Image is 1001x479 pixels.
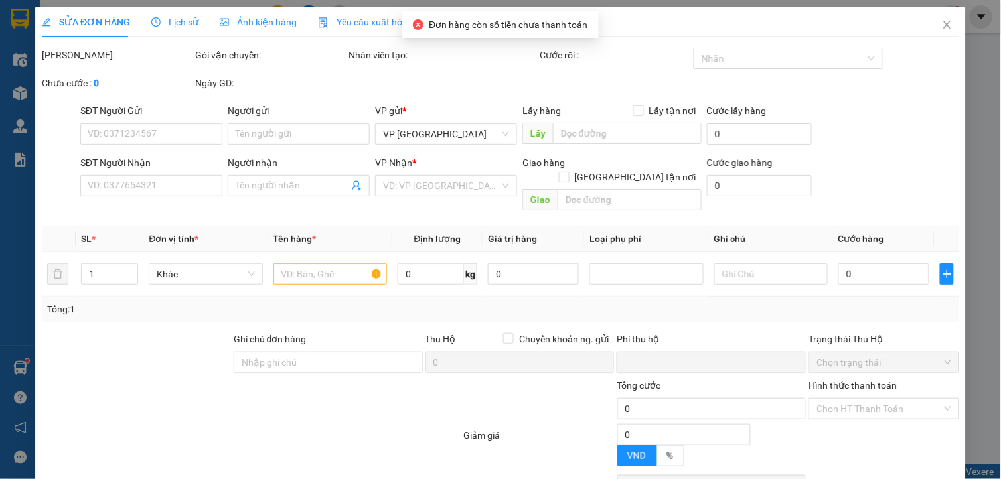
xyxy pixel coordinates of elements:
[464,263,477,285] span: kg
[81,234,92,244] span: SL
[195,48,346,62] div: Gói vận chuyển:
[228,155,370,170] div: Người nhận
[42,48,193,62] div: [PERSON_NAME]:
[584,226,708,252] th: Loại phụ phí
[809,332,959,346] div: Trạng thái Thu Hộ
[540,48,691,62] div: Cước rồi :
[80,155,222,170] div: SĐT Người Nhận
[940,263,954,285] button: plus
[234,352,423,373] input: Ghi chú đơn hàng
[838,234,884,244] span: Cước hàng
[522,123,553,144] span: Lấy
[941,269,953,279] span: plus
[707,105,767,116] label: Cước lấy hàng
[47,302,387,316] div: Tổng: 1
[157,264,254,284] span: Khác
[627,450,646,461] span: VND
[617,332,806,352] div: Phí thu hộ
[42,17,130,27] span: SỬA ĐƠN HÀNG
[42,17,51,27] span: edit
[318,17,458,27] span: Yêu cầu xuất hóa đơn điện tử
[348,48,538,62] div: Nhân viên tạo:
[429,19,587,30] span: Đơn hàng còn số tiền chưa thanh toán
[195,76,346,90] div: Ngày GD:
[617,380,660,391] span: Tổng cước
[666,450,673,461] span: %
[425,334,455,344] span: Thu Hộ
[318,17,329,28] img: icon
[570,170,702,184] span: [GEOGRAPHIC_DATA] tận nơi
[375,103,517,118] div: VP gửi
[149,234,198,244] span: Đơn vị tính
[42,76,193,90] div: Chưa cước :
[522,189,558,210] span: Giao
[375,157,412,168] span: VP Nhận
[707,157,773,168] label: Cước giao hàng
[522,105,561,116] span: Lấy hàng
[708,226,832,252] th: Ghi chú
[94,78,99,88] b: 0
[462,428,615,472] div: Giảm giá
[220,17,229,27] span: picture
[714,263,827,285] input: Ghi Chú
[47,263,68,285] button: delete
[80,103,222,118] div: SĐT Người Gửi
[414,234,461,244] span: Định lượng
[228,103,370,118] div: Người gửi
[522,157,565,168] span: Giao hàng
[816,352,951,372] span: Chọn trạng thái
[809,380,897,391] label: Hình thức thanh toán
[383,124,509,144] span: VP Nam Trung
[644,103,702,118] span: Lấy tận nơi
[488,234,537,244] span: Giá trị hàng
[273,263,386,285] input: VD: Bàn, Ghế
[514,332,614,346] span: Chuyển khoản ng. gửi
[234,334,307,344] label: Ghi chú đơn hàng
[413,19,424,30] span: close-circle
[942,19,953,30] span: close
[151,17,161,27] span: clock-circle
[707,175,812,196] input: Cước giao hàng
[558,189,702,210] input: Dọc đường
[220,17,297,27] span: Ảnh kiện hàng
[273,234,316,244] span: Tên hàng
[151,17,198,27] span: Lịch sử
[707,123,812,145] input: Cước lấy hàng
[553,123,702,144] input: Dọc đường
[929,7,966,44] button: Close
[351,180,362,191] span: user-add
